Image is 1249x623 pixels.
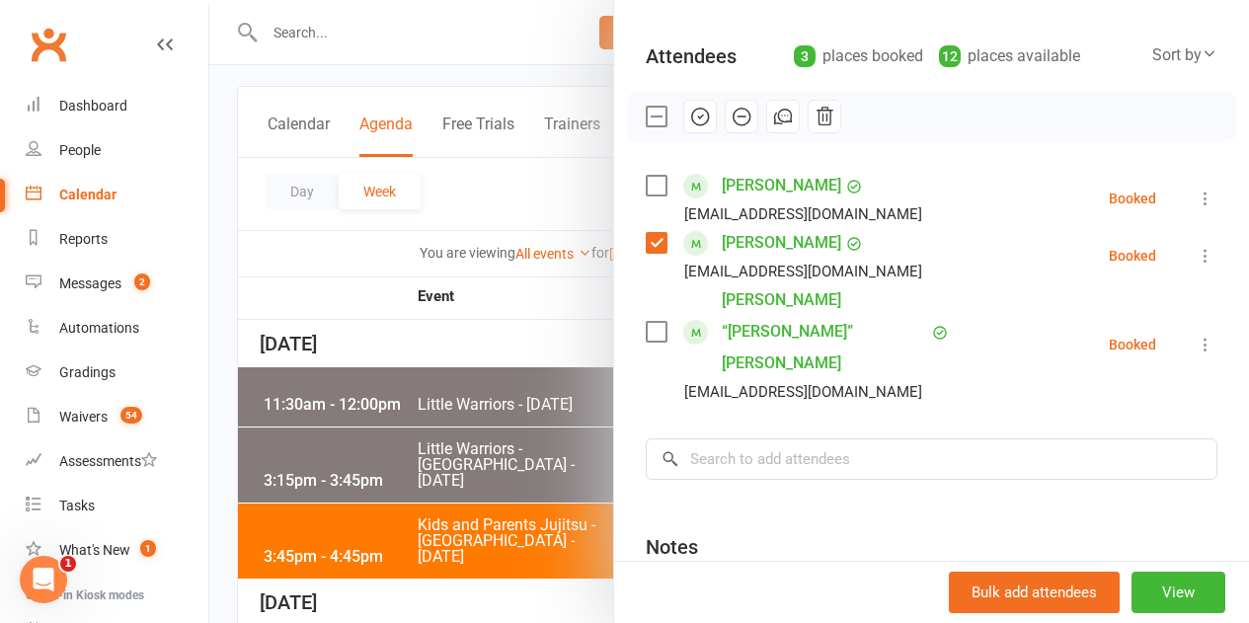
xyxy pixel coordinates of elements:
[684,379,922,405] div: [EMAIL_ADDRESS][DOMAIN_NAME]
[684,201,922,227] div: [EMAIL_ADDRESS][DOMAIN_NAME]
[794,42,923,70] div: places booked
[59,231,108,247] div: Reports
[939,42,1080,70] div: places available
[949,572,1120,613] button: Bulk add attendees
[26,128,208,173] a: People
[134,273,150,290] span: 2
[59,275,121,291] div: Messages
[1109,338,1156,351] div: Booked
[1109,192,1156,205] div: Booked
[59,409,108,425] div: Waivers
[59,142,101,158] div: People
[722,227,841,259] a: [PERSON_NAME]
[26,84,208,128] a: Dashboard
[684,259,922,284] div: [EMAIL_ADDRESS][DOMAIN_NAME]
[26,262,208,306] a: Messages 2
[722,284,927,379] a: [PERSON_NAME] “[PERSON_NAME]” [PERSON_NAME]
[646,438,1217,480] input: Search to add attendees
[26,173,208,217] a: Calendar
[59,320,139,336] div: Automations
[1132,572,1225,613] button: View
[60,556,76,572] span: 1
[26,395,208,439] a: Waivers 54
[794,45,816,67] div: 3
[26,306,208,350] a: Automations
[939,45,961,67] div: 12
[26,350,208,395] a: Gradings
[20,556,67,603] iframe: Intercom live chat
[646,42,737,70] div: Attendees
[646,533,698,561] div: Notes
[24,20,73,69] a: Clubworx
[26,528,208,573] a: What's New1
[59,187,117,202] div: Calendar
[26,439,208,484] a: Assessments
[59,364,116,380] div: Gradings
[1109,249,1156,263] div: Booked
[59,542,130,558] div: What's New
[59,498,95,513] div: Tasks
[26,484,208,528] a: Tasks
[59,98,127,114] div: Dashboard
[722,170,841,201] a: [PERSON_NAME]
[1152,42,1217,68] div: Sort by
[140,540,156,557] span: 1
[120,407,142,424] span: 54
[59,453,157,469] div: Assessments
[26,217,208,262] a: Reports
